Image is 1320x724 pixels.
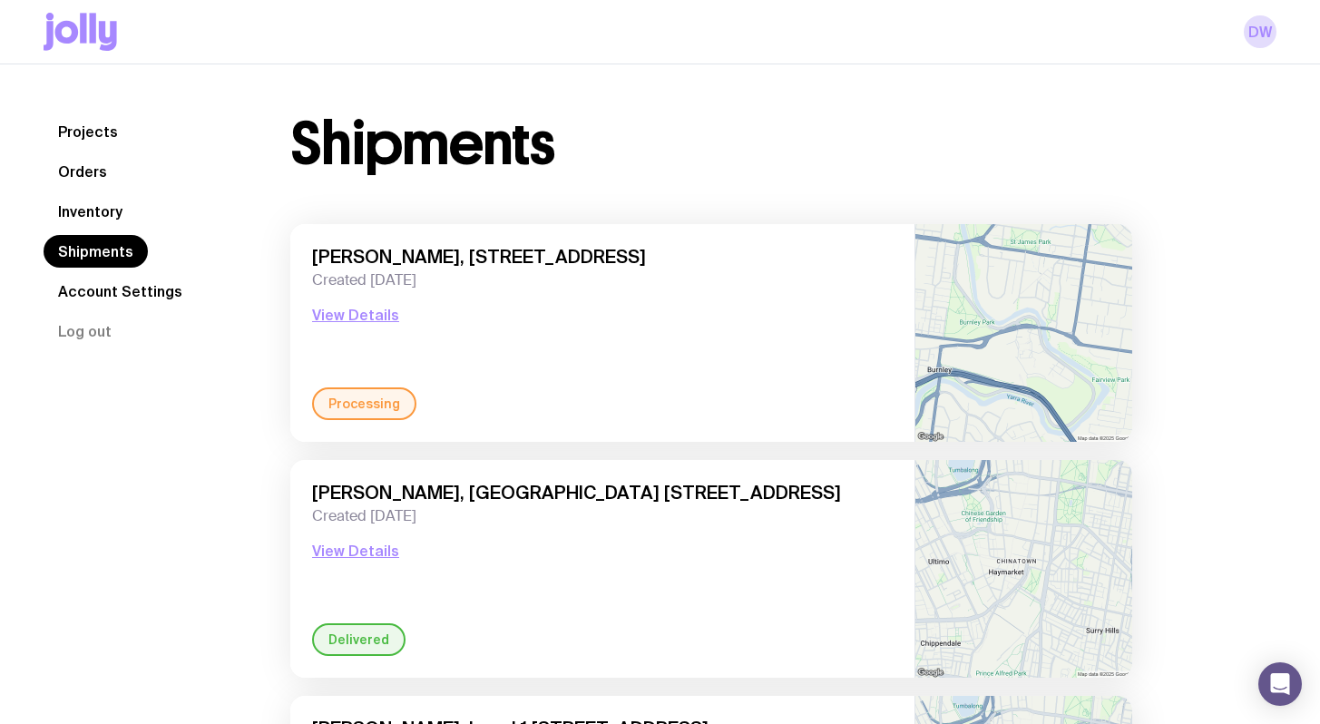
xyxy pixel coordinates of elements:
[1258,662,1302,706] div: Open Intercom Messenger
[44,195,137,228] a: Inventory
[915,224,1132,442] img: staticmap
[44,235,148,268] a: Shipments
[44,315,126,347] button: Log out
[44,155,122,188] a: Orders
[312,623,406,656] div: Delivered
[312,271,893,289] span: Created [DATE]
[312,304,399,326] button: View Details
[312,246,893,268] span: [PERSON_NAME], [STREET_ADDRESS]
[290,115,554,173] h1: Shipments
[312,507,893,525] span: Created [DATE]
[312,482,893,504] span: [PERSON_NAME], [GEOGRAPHIC_DATA] [STREET_ADDRESS]
[44,275,197,308] a: Account Settings
[44,115,132,148] a: Projects
[312,387,416,420] div: Processing
[312,540,399,562] button: View Details
[1244,15,1276,48] a: DW
[915,460,1132,678] img: staticmap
